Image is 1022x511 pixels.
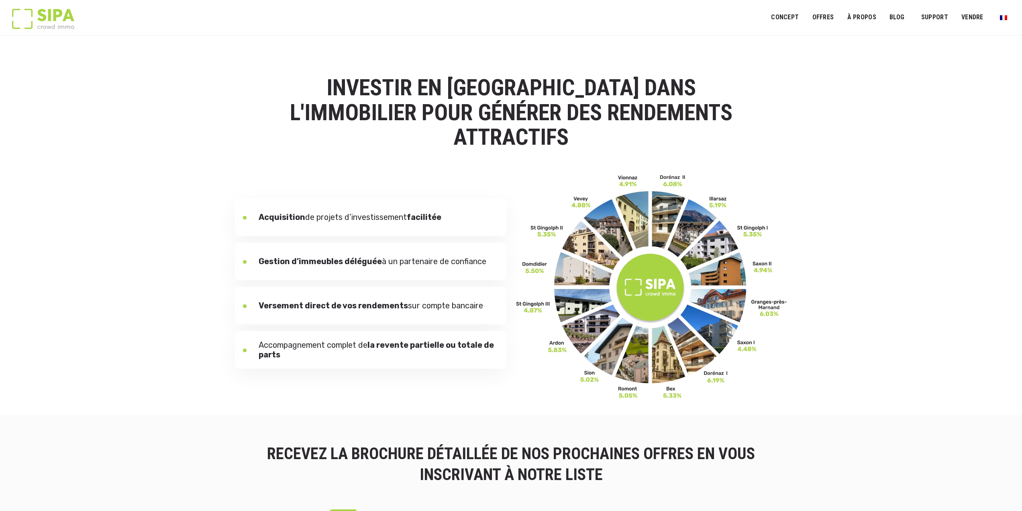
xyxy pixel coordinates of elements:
[235,443,787,485] h2: Recevez la brochure détaillée de nos prochaines offres en vous inscrivant à notre liste
[259,257,382,266] b: Gestion d’immeubles déléguée
[12,9,74,29] img: Logo
[243,260,247,264] img: Ellipse-dot
[766,8,804,27] a: Concept
[807,8,839,27] a: OFFRES
[259,301,408,310] b: Versement direct de vos rendements
[243,216,247,220] img: Ellipse-dot
[916,8,953,27] a: SUPPORT
[243,349,247,352] img: Ellipse-dot
[842,8,881,27] a: À PROPOS
[516,174,787,399] img: priorities
[259,340,494,359] b: la revente partielle ou totale de parts
[259,212,441,222] p: de projets d’investissement
[956,8,989,27] a: VENDRE
[884,8,910,27] a: Blog
[259,301,483,310] p: sur compte bancaire
[771,7,1010,27] nav: Menu principal
[1000,15,1007,20] img: Français
[243,304,247,308] img: Ellipse-dot
[407,212,441,222] b: facilitée
[259,212,305,222] b: Acquisition
[259,340,498,359] p: Accompagnement complet de
[270,76,752,150] h1: INVESTIR EN [GEOGRAPHIC_DATA] DANS L'IMMOBILIER POUR GÉNÉRER DES RENDEMENTS ATTRACTIFS
[259,257,486,266] p: à un partenaire de confiance
[995,10,1012,25] a: Passer à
